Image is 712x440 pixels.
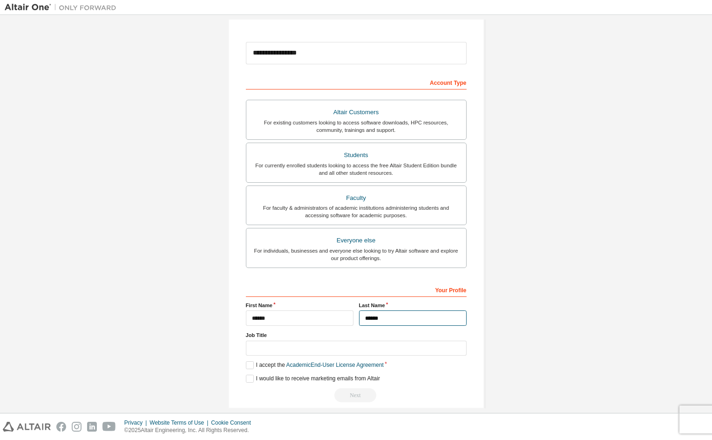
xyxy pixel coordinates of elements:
[246,282,467,297] div: Your Profile
[124,419,149,426] div: Privacy
[252,247,461,262] div: For individuals, businesses and everyone else looking to try Altair software and explore our prod...
[246,331,467,339] label: Job Title
[56,422,66,432] img: facebook.svg
[211,419,256,426] div: Cookie Consent
[252,106,461,119] div: Altair Customers
[72,422,81,432] img: instagram.svg
[252,149,461,162] div: Students
[246,75,467,89] div: Account Type
[252,119,461,134] div: For existing customers looking to access software downloads, HPC resources, community, trainings ...
[252,192,461,205] div: Faculty
[246,388,467,402] div: Read and acccept EULA to continue
[124,426,257,434] p: © 2025 Altair Engineering, Inc. All Rights Reserved.
[252,234,461,247] div: Everyone else
[252,204,461,219] div: For faculty & administrators of academic institutions administering students and accessing softwa...
[359,302,467,309] label: Last Name
[5,3,121,12] img: Altair One
[252,162,461,177] div: For currently enrolled students looking to access the free Altair Student Edition bundle and all ...
[87,422,97,432] img: linkedin.svg
[286,362,384,368] a: Academic End-User License Agreement
[3,422,51,432] img: altair_logo.svg
[149,419,211,426] div: Website Terms of Use
[246,302,353,309] label: First Name
[246,361,384,369] label: I accept the
[246,375,380,383] label: I would like to receive marketing emails from Altair
[102,422,116,432] img: youtube.svg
